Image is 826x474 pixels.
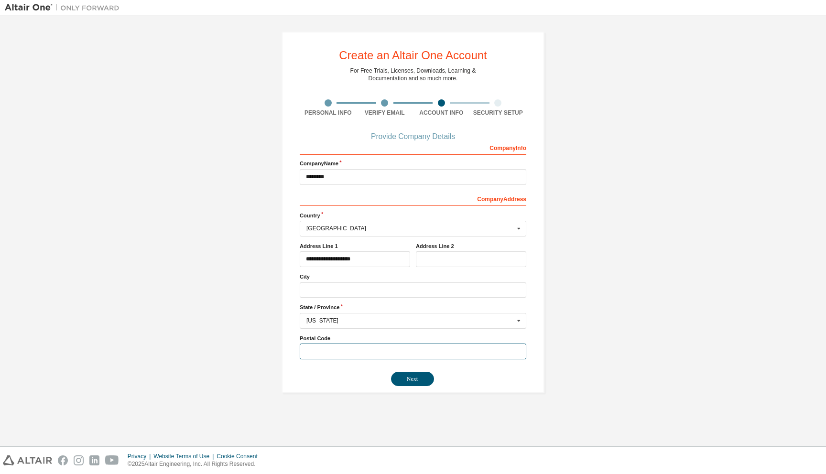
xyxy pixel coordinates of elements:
button: Next [391,372,434,386]
div: Account Info [413,109,470,117]
label: Company Name [300,160,526,167]
div: Provide Company Details [300,134,526,140]
div: Security Setup [470,109,527,117]
div: Website Terms of Use [153,452,217,460]
div: Privacy [128,452,153,460]
img: youtube.svg [105,455,119,465]
label: Postal Code [300,334,526,342]
p: © 2025 Altair Engineering, Inc. All Rights Reserved. [128,460,263,468]
div: Company Info [300,140,526,155]
div: Cookie Consent [217,452,263,460]
img: instagram.svg [74,455,84,465]
div: Personal Info [300,109,357,117]
img: Altair One [5,3,124,12]
label: State / Province [300,303,526,311]
div: Create an Altair One Account [339,50,487,61]
div: Verify Email [357,109,413,117]
img: altair_logo.svg [3,455,52,465]
div: Company Address [300,191,526,206]
div: [GEOGRAPHIC_DATA] [306,226,514,231]
label: City [300,273,526,280]
div: For Free Trials, Licenses, Downloads, Learning & Documentation and so much more. [350,67,476,82]
label: Address Line 2 [416,242,526,250]
img: linkedin.svg [89,455,99,465]
label: Country [300,212,526,219]
img: facebook.svg [58,455,68,465]
label: Address Line 1 [300,242,410,250]
div: [US_STATE] [306,318,514,323]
